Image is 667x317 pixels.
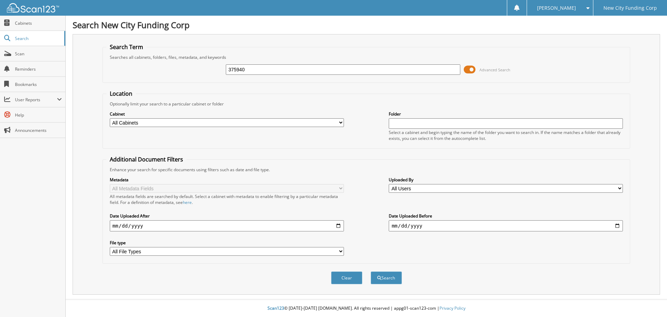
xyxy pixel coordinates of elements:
iframe: Chat Widget [632,284,667,317]
div: Searches all cabinets, folders, files, metadata, and keywords [106,54,627,60]
span: Advanced Search [479,67,510,72]
span: Bookmarks [15,81,62,87]
label: Uploaded By [389,177,623,183]
span: User Reports [15,97,57,103]
label: Date Uploaded After [110,213,344,219]
button: Clear [331,271,362,284]
div: Enhance your search for specific documents using filters such as date and file type. [106,167,627,173]
button: Search [371,271,402,284]
input: start [110,220,344,231]
div: Optionally limit your search to a particular cabinet or folder [106,101,627,107]
legend: Additional Document Filters [106,156,187,163]
span: Announcements [15,127,62,133]
span: Cabinets [15,20,62,26]
span: Search [15,35,61,41]
div: Select a cabinet and begin typing the name of the folder you want to search in. If the name match... [389,129,623,141]
img: scan123-logo-white.svg [7,3,59,13]
div: © [DATE]-[DATE] [DOMAIN_NAME]. All rights reserved | appg01-scan123-com | [66,300,667,317]
span: Scan [15,51,62,57]
legend: Search Term [106,43,147,51]
span: Help [15,112,62,118]
input: end [389,220,623,231]
div: All metadata fields are searched by default. Select a cabinet with metadata to enable filtering b... [110,193,344,205]
span: New City Funding Corp [603,6,657,10]
label: Cabinet [110,111,344,117]
span: [PERSON_NAME] [537,6,576,10]
label: File type [110,240,344,246]
label: Folder [389,111,623,117]
label: Date Uploaded Before [389,213,623,219]
span: Reminders [15,66,62,72]
h1: Search New City Funding Corp [73,19,660,31]
label: Metadata [110,177,344,183]
span: Scan123 [267,305,284,311]
a: Privacy Policy [439,305,466,311]
legend: Location [106,90,136,97]
a: here [183,199,192,205]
